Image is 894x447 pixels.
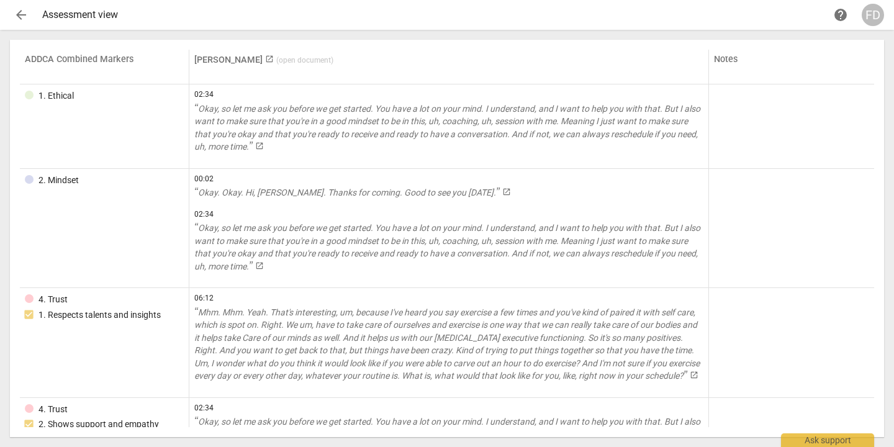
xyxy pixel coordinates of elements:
[255,261,264,270] span: launch
[265,55,274,63] span: launch
[20,50,189,84] th: ADDCA Combined Markers
[38,89,74,102] div: 1. Ethical
[194,293,703,304] span: 06:12
[194,186,703,199] a: Okay. Okay. Hi, [PERSON_NAME]. Thanks for coming. Good to see you [DATE].
[38,418,159,431] div: 2. Shows support and empathy
[42,9,829,20] div: Assessment view
[276,56,333,65] span: ( open document )
[829,4,852,26] a: Help
[255,142,264,150] span: launch
[709,50,874,84] th: Notes
[194,403,703,413] span: 02:34
[862,4,884,26] button: FD
[194,306,703,382] a: Mhm. Mhm. Yeah. That's interesting, um, because I've heard you say exercise a few times and you'v...
[194,174,703,184] span: 00:02
[194,104,700,152] span: Okay, so let me ask you before we get started. You have a lot on your mind. I understand, and I w...
[194,209,703,220] span: 02:34
[194,102,703,153] a: Okay, so let me ask you before we get started. You have a lot on your mind. I understand, and I w...
[38,403,68,416] div: 4. Trust
[502,187,511,196] span: launch
[194,55,333,65] a: [PERSON_NAME] (open document)
[194,187,500,197] span: Okay. Okay. Hi, [PERSON_NAME]. Thanks for coming. Good to see you [DATE].
[194,223,700,271] span: Okay, so let me ask you before we get started. You have a lot on your mind. I understand, and I w...
[194,222,703,273] a: Okay, so let me ask you before we get started. You have a lot on your mind. I understand, and I w...
[14,7,29,22] span: arrow_back
[833,7,848,22] span: help
[38,309,161,322] div: 1. Respects talents and insights
[781,433,874,447] div: Ask support
[38,293,68,306] div: 4. Trust
[38,174,79,187] div: 2. Mindset
[194,89,703,100] span: 02:34
[194,307,700,381] span: Mhm. Mhm. Yeah. That's interesting, um, because I've heard you say exercise a few times and you'v...
[690,371,698,379] span: launch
